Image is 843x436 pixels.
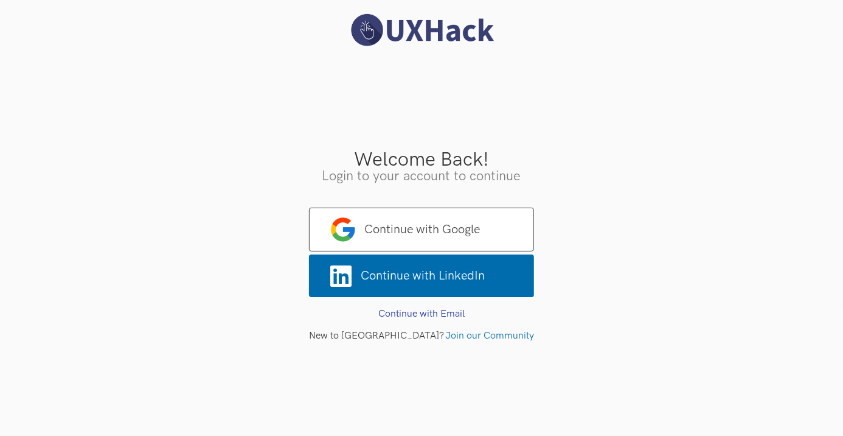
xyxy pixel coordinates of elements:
img: UXHack logo [345,12,498,48]
a: Continue with LinkedIn [309,255,534,297]
a: Continue with Google [309,208,534,251]
a: Join our Community [445,330,534,342]
a: Continue with Email [378,308,465,320]
h3: Login to your account to continue [9,170,834,183]
h3: Welcome Back! [9,150,834,170]
img: google-logo.png [331,217,355,242]
span: New to [GEOGRAPHIC_DATA]? [309,330,444,342]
